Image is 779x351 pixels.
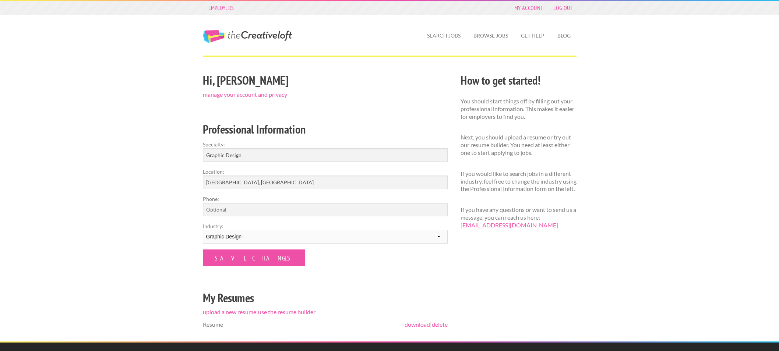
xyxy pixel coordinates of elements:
a: use the resume builder [258,308,316,315]
h2: Hi, [PERSON_NAME] [203,72,448,89]
a: My Account [511,3,547,13]
a: [EMAIL_ADDRESS][DOMAIN_NAME] [461,221,558,228]
a: Browse Jobs [468,27,514,44]
div: | [196,71,454,341]
p: If you would like to search jobs in a different industry, feel free to change the industry using ... [461,170,577,193]
h2: Professional Information [203,121,448,138]
label: Phone: [203,195,448,203]
h2: My Resumes [203,290,448,306]
p: If you have any questions or want to send us a message, you can reach us here: [461,206,577,229]
a: Employers [205,3,238,13]
a: upload a new resume [203,308,256,315]
span: | [405,321,448,329]
a: Log Out [550,3,576,13]
p: You should start things off by filling out your professional information. This makes it easier fo... [461,97,577,120]
label: Location: [203,168,448,175]
a: download [405,321,430,328]
a: manage your account and privacy [203,91,287,98]
span: Resume [203,321,223,328]
a: Search Jobs [421,27,466,44]
a: Blog [551,27,577,44]
a: delete [432,321,448,328]
label: Industry: [203,222,448,230]
a: The Creative Loft [203,30,292,43]
input: Optional [203,203,448,216]
p: Next, you should upload a resume or try out our resume builder. You need at least either one to s... [461,134,577,156]
input: Save Changes [203,249,305,266]
label: Specialty: [203,141,448,148]
h2: How to get started! [461,72,577,89]
input: e.g. New York, NY [203,175,448,189]
a: Get Help [515,27,550,44]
